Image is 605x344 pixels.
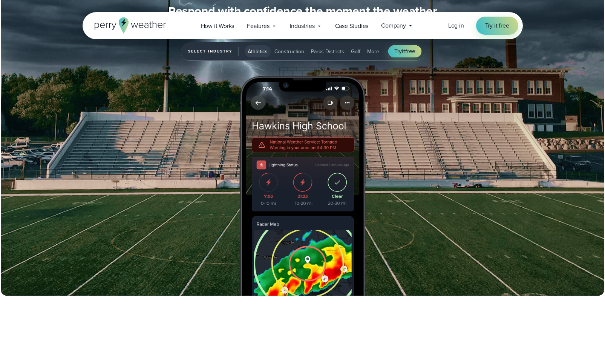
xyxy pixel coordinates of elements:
[402,47,405,56] span: it
[274,48,304,56] span: Construction
[245,45,271,57] button: Athletics
[335,22,369,31] span: Case Studies
[248,48,268,56] span: Athletics
[311,48,344,56] span: Parks Districts
[329,18,375,34] a: Case Studies
[271,45,307,57] button: Construction
[308,45,347,57] button: Parks Districts
[195,18,241,34] a: How it Works
[448,21,464,30] a: Log in
[364,45,382,57] button: More
[201,22,234,31] span: How it Works
[367,48,379,56] span: More
[388,45,421,57] a: Tryitfree
[188,47,239,56] span: Select Industry
[348,45,363,57] button: Golf
[158,3,447,34] h3: Respond with confidence the moment the weather changes.
[290,22,315,31] span: Industries
[351,48,360,56] span: Golf
[247,22,269,31] span: Features
[476,17,518,35] a: Try it free
[485,21,509,30] span: Try it free
[394,47,415,56] span: Try free
[381,21,406,30] span: Company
